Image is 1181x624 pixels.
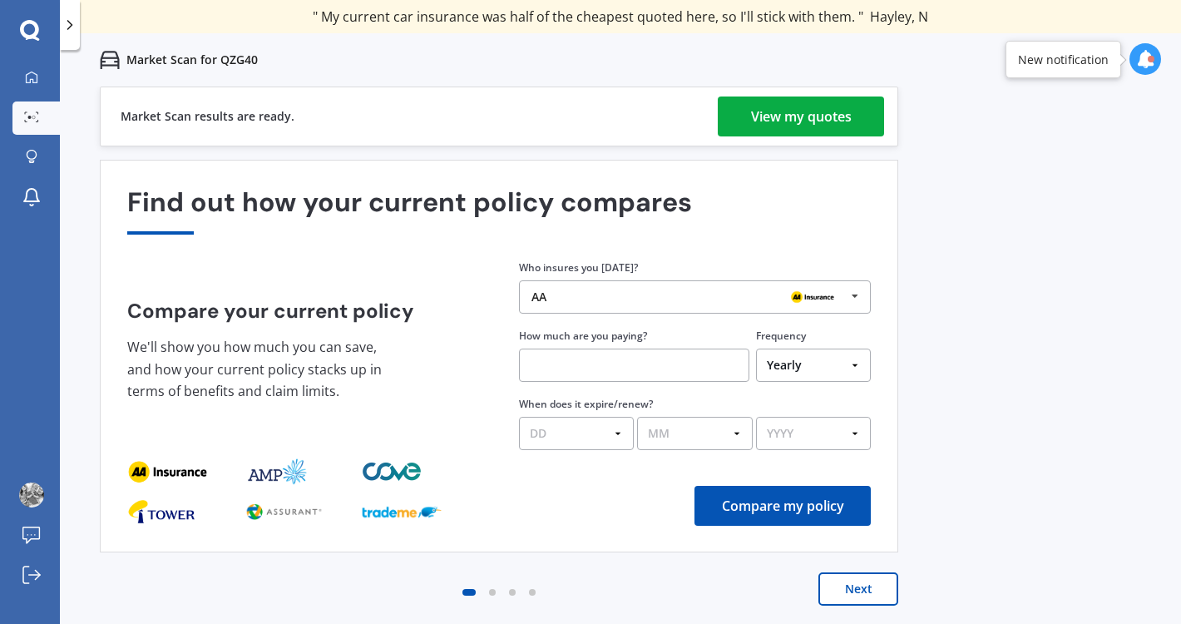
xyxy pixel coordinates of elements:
img: car.f15378c7a67c060ca3f3.svg [100,50,120,70]
label: Frequency [756,329,806,343]
div: New notification [1018,52,1109,68]
a: View my quotes [718,97,884,136]
button: Compare my policy [694,486,871,526]
div: Market Scan results are ready. [121,87,294,146]
p: We'll show you how much you can save, and how your current policy stacks up in terms of benefits ... [127,336,393,403]
img: AA.webp [786,287,839,307]
img: provider_logo_1 [245,498,324,525]
img: provider_logo_2 [362,498,442,525]
img: provider_logo_1 [245,458,309,485]
img: provider_logo_0 [127,458,207,485]
label: How much are you paying? [519,329,647,343]
img: picture [19,483,44,508]
h4: Compare your current policy [127,300,479,323]
label: When does it expire/renew? [519,397,653,411]
div: View my quotes [751,97,852,136]
img: provider_logo_0 [127,498,195,525]
div: AA [531,291,546,303]
img: provider_logo_2 [362,458,425,485]
button: Next [818,572,898,606]
div: Find out how your current policy compares [127,187,871,235]
label: Who insures you [DATE]? [519,260,638,275]
p: Market Scan for QZG40 [126,52,258,68]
